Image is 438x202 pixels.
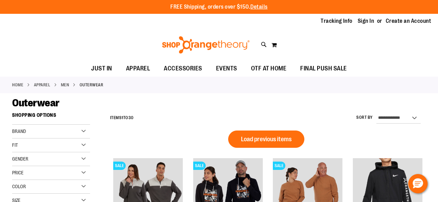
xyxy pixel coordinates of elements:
p: FREE Shipping, orders over $150. [170,3,268,11]
span: Load previous items [241,136,292,143]
a: Tracking Info [321,17,352,25]
h2: Items to [110,113,134,123]
a: MEN [61,82,69,88]
strong: Shopping Options [12,109,90,125]
a: Sign In [358,17,374,25]
a: Home [12,82,23,88]
span: 30 [128,115,134,120]
span: Color [12,184,26,189]
span: 1 [122,115,123,120]
span: ACCESSORIES [164,61,202,76]
span: SALE [273,162,285,170]
span: SALE [193,162,206,170]
a: APPAREL [34,82,51,88]
button: Hello, have a question? Let’s chat. [408,174,428,193]
span: Fit [12,142,18,148]
span: FINAL PUSH SALE [300,61,347,76]
a: APPAREL [119,61,157,76]
img: Shop Orangetheory [161,36,251,54]
span: Price [12,170,24,175]
strong: Outerwear [80,82,104,88]
span: OTF AT HOME [251,61,287,76]
a: OTF AT HOME [244,61,294,77]
button: Load previous items [228,131,304,148]
span: EVENTS [216,61,237,76]
span: Brand [12,128,26,134]
a: FINAL PUSH SALE [293,61,354,77]
span: JUST IN [91,61,112,76]
a: ACCESSORIES [157,61,209,77]
span: APPAREL [126,61,150,76]
span: Outerwear [12,97,60,109]
a: Details [250,4,268,10]
label: Sort By [356,115,373,121]
span: SALE [113,162,126,170]
span: Gender [12,156,28,162]
a: JUST IN [84,61,119,77]
a: EVENTS [209,61,244,77]
a: Create an Account [386,17,431,25]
